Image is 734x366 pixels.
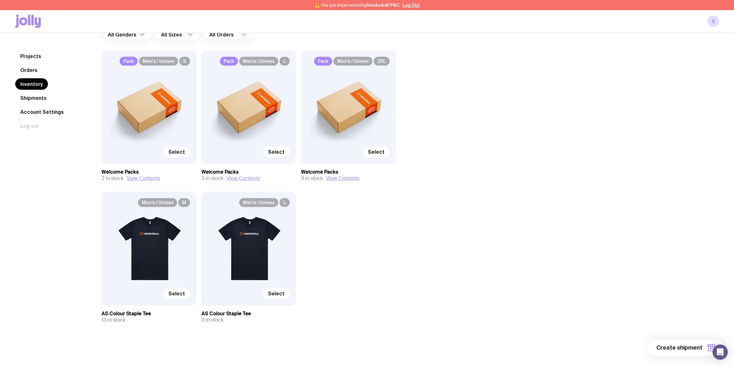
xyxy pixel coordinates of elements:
[201,175,223,182] span: 3 in stock
[314,57,332,66] span: Pack
[707,16,719,27] a: S
[279,57,290,66] span: L
[268,149,285,155] span: Select
[15,120,44,132] button: Log out
[102,29,152,40] div: Search for option
[201,311,296,317] h3: AS Colour Staple Tee
[301,175,323,182] span: 3 in stock
[15,64,43,76] a: Orders
[268,290,285,297] span: Select
[161,29,183,40] span: All Sizes
[647,339,724,356] button: Create shipment
[183,29,186,40] input: Search for option
[239,57,278,66] span: Men’s / Unisex
[209,29,235,40] span: All Orders
[102,311,196,317] h3: AS Colour Staple Tee
[102,317,125,323] span: 13 in stock
[179,57,190,66] span: S
[235,29,239,40] input: Search for option
[178,198,190,207] span: M
[226,175,260,182] button: View Contents
[102,175,123,182] span: 2 in stock
[314,3,400,8] span: ⚠️ You are impersonating
[127,175,160,182] button: View Contents
[120,57,138,66] span: Pack
[201,169,296,175] h3: Welcome Packs
[366,3,400,8] span: Smokeball P&C
[15,92,52,104] a: Shipments
[656,344,702,351] span: Create shipment
[15,78,48,90] a: Inventory
[168,290,185,297] span: Select
[712,344,728,360] div: Open Intercom Messenger
[108,29,138,40] span: All Genders
[168,149,185,155] span: Select
[326,175,359,182] button: View Contents
[201,317,223,323] span: 3 in stock
[301,169,396,175] h3: Welcome Packs
[374,57,390,66] span: 2XL
[402,3,420,8] button: Log Out
[279,198,290,207] span: L
[368,149,384,155] span: Select
[138,198,177,207] span: Men’s / Unisex
[333,57,372,66] span: Men’s / Unisex
[139,57,178,66] span: Men’s / Unisex
[203,29,254,40] div: Search for option
[155,29,200,40] div: Search for option
[102,169,196,175] h3: Welcome Packs
[239,198,278,207] span: Men’s / Unisex
[220,57,238,66] span: Pack
[15,50,46,62] a: Projects
[15,106,69,118] a: Account Settings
